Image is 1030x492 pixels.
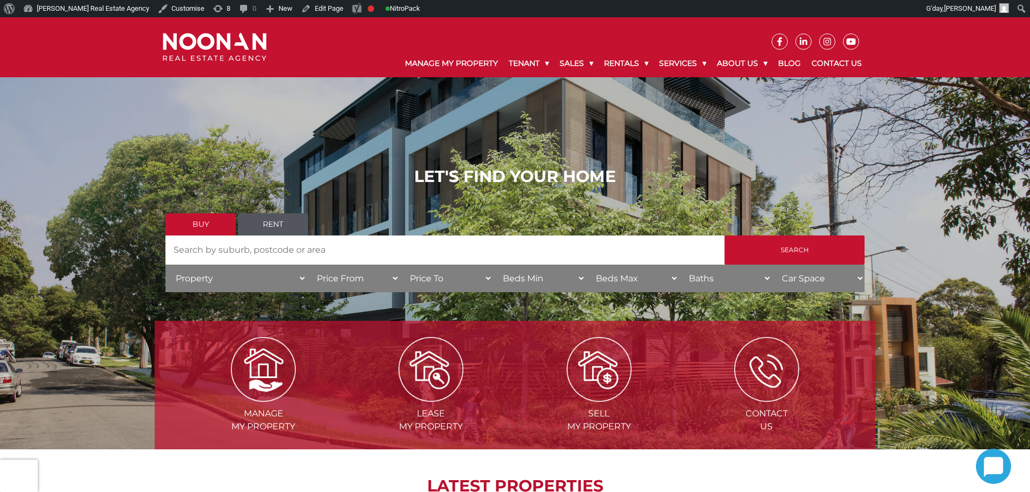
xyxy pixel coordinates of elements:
[398,337,463,402] img: Lease my property
[400,50,503,77] a: Manage My Property
[567,337,632,402] img: Sell my property
[554,50,599,77] a: Sales
[684,407,849,433] span: Contact Us
[348,407,514,433] span: Lease my Property
[165,213,236,235] a: Buy
[516,407,682,433] span: Sell my Property
[516,363,682,432] a: Sell my property Sellmy Property
[773,50,806,77] a: Blog
[806,50,867,77] a: Contact Us
[712,50,773,77] a: About Us
[165,167,865,186] h1: LET'S FIND YOUR HOME
[165,235,725,265] input: Search by suburb, postcode or area
[654,50,712,77] a: Services
[684,363,849,432] a: ICONS ContactUs
[238,213,308,235] a: Rent
[503,50,554,77] a: Tenant
[181,363,346,432] a: Manage my Property Managemy Property
[231,337,296,402] img: Manage my Property
[163,33,267,62] img: Noonan Real Estate Agency
[725,235,865,265] input: Search
[944,4,996,12] span: [PERSON_NAME]
[181,407,346,433] span: Manage my Property
[348,363,514,432] a: Lease my property Leasemy Property
[599,50,654,77] a: Rentals
[734,337,799,402] img: ICONS
[368,5,374,12] div: Focus keyphrase not set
